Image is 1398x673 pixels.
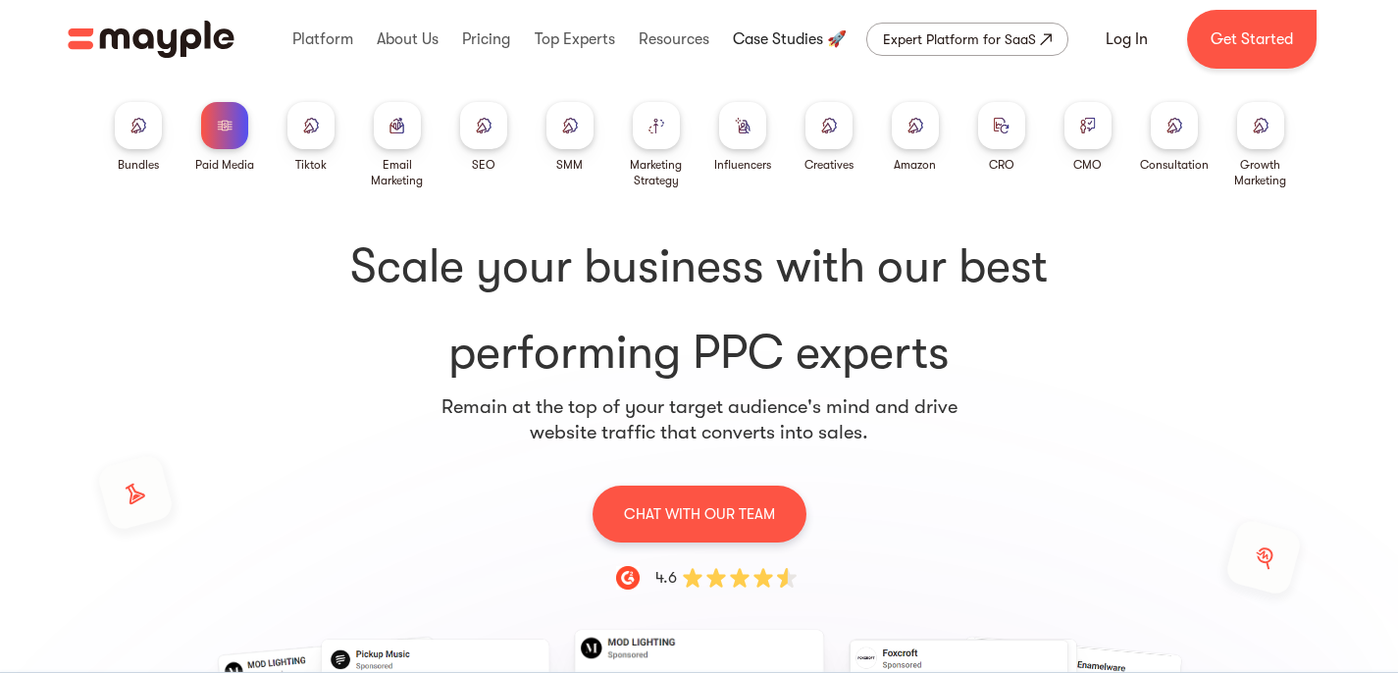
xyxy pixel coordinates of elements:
[287,8,358,71] div: Platform
[1187,10,1317,69] a: Get Started
[978,102,1025,173] a: CRO
[362,102,433,188] a: Email Marketing
[1225,102,1296,188] a: Growth Marketing
[892,102,939,173] a: Amazon
[68,21,234,58] a: home
[593,485,806,543] a: CHAT WITH OUR TEAM
[195,102,254,173] a: Paid Media
[624,501,775,527] p: CHAT WITH OUR TEAM
[655,566,677,590] div: 4.6
[714,157,771,173] div: Influencers
[1073,157,1102,173] div: CMO
[894,157,936,173] div: Amazon
[287,102,335,173] a: Tiktok
[1225,157,1296,188] div: Growth Marketing
[530,8,620,71] div: Top Experts
[621,102,692,188] a: Marketing Strategy
[362,157,433,188] div: Email Marketing
[472,157,495,173] div: SEO
[989,157,1014,173] div: CRO
[804,102,854,173] a: Creatives
[1140,102,1209,173] a: Consultation
[621,157,692,188] div: Marketing Strategy
[1045,445,1398,673] iframe: Chat Widget
[804,157,854,173] div: Creatives
[460,102,507,173] a: SEO
[68,21,234,58] img: Mayple logo
[1082,16,1171,63] a: Log In
[195,157,254,173] div: Paid Media
[556,157,583,173] div: SMM
[118,157,159,173] div: Bundles
[714,102,771,173] a: Influencers
[634,8,714,71] div: Resources
[103,235,1296,298] span: Scale your business with our best
[883,27,1036,51] div: Expert Platform for SaaS
[115,102,162,173] a: Bundles
[546,102,594,173] a: SMM
[457,8,515,71] div: Pricing
[1140,157,1209,173] div: Consultation
[866,23,1068,56] a: Expert Platform for SaaS
[295,157,327,173] div: Tiktok
[103,235,1296,385] h1: performing PPC experts
[1064,102,1112,173] a: CMO
[372,8,443,71] div: About Us
[440,394,958,445] p: Remain at the top of your target audience's mind and drive website traffic that converts into sales.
